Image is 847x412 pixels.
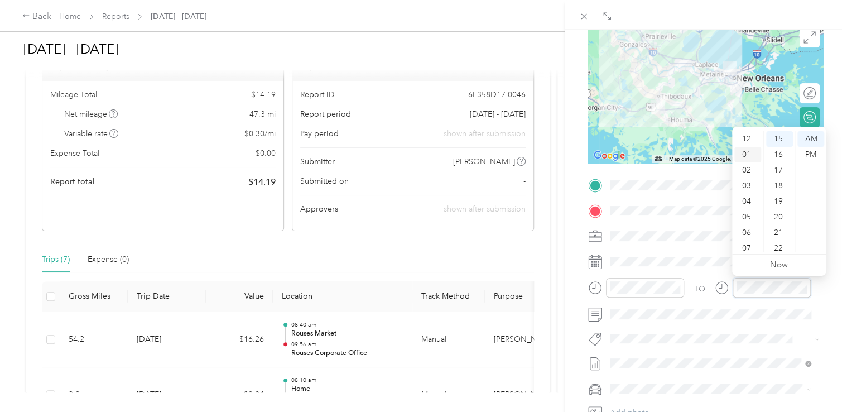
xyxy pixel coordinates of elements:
a: Now [770,260,788,270]
div: 16 [766,147,793,162]
div: TO [694,283,705,295]
span: Map data ©2025 Google, INEGI [669,156,747,162]
div: 07 [734,241,761,256]
div: 20 [766,209,793,225]
div: 06 [734,225,761,241]
div: 02 [734,162,761,178]
div: 21 [766,225,793,241]
iframe: Everlance-gr Chat Button Frame [785,349,847,412]
div: 03 [734,178,761,194]
div: AM [797,131,824,147]
div: 12 [734,131,761,147]
div: 19 [766,194,793,209]
div: 18 [766,178,793,194]
a: Open this area in Google Maps (opens a new window) [591,148,628,163]
div: 04 [734,194,761,209]
div: 15 [766,131,793,147]
div: PM [797,147,824,162]
div: 22 [766,241,793,256]
img: Google [591,148,628,163]
div: 01 [734,147,761,162]
button: Keyboard shortcuts [654,156,662,161]
div: 05 [734,209,761,225]
div: 17 [766,162,793,178]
